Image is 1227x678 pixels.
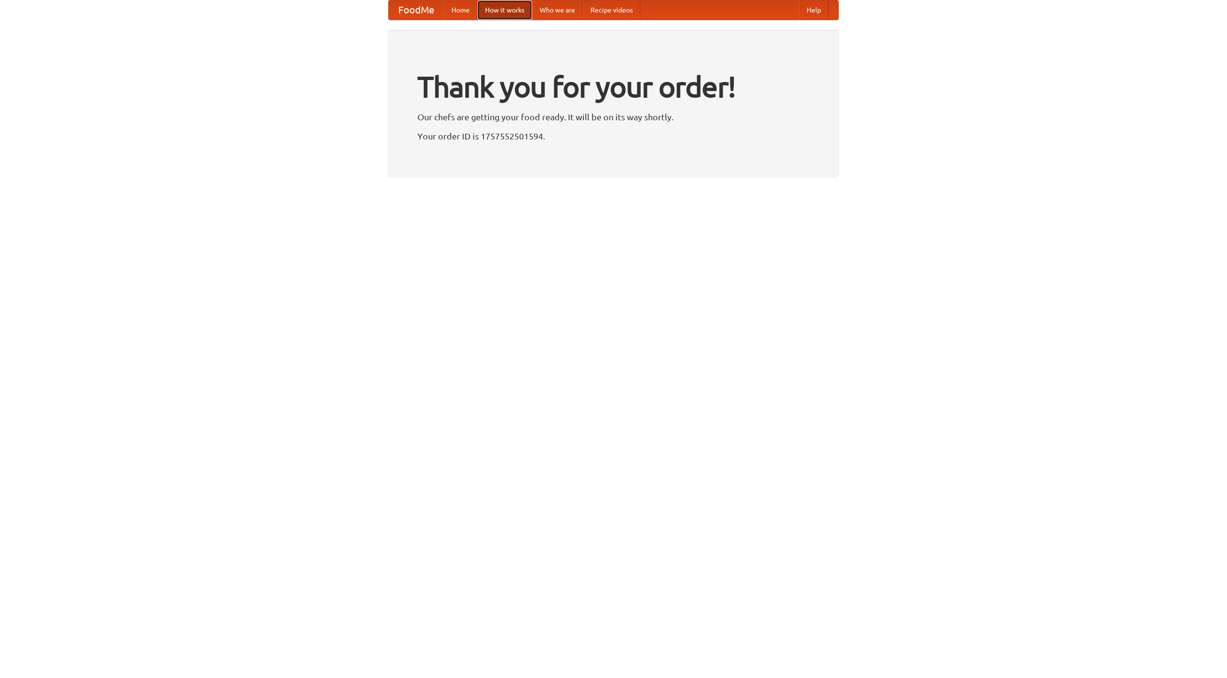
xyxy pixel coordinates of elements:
[389,0,444,20] a: FoodMe
[583,0,640,20] a: Recipe videos
[417,64,810,110] h1: Thank you for your order!
[417,110,810,124] p: Our chefs are getting your food ready. It will be on its way shortly.
[477,0,532,20] a: How it works
[444,0,477,20] a: Home
[417,129,810,143] p: Your order ID is 1757552501594.
[799,0,829,20] a: Help
[532,0,583,20] a: Who we are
